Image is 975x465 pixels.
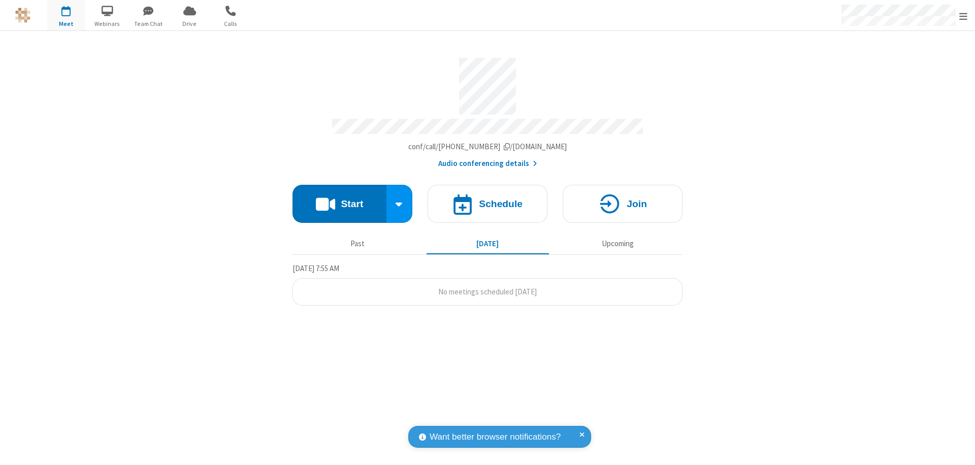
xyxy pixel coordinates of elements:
[950,439,967,458] iframe: Chat
[292,262,682,306] section: Today's Meetings
[438,287,537,296] span: No meetings scheduled [DATE]
[557,234,679,253] button: Upcoming
[428,185,547,223] button: Schedule
[408,141,567,153] button: Copy my meeting room linkCopy my meeting room link
[627,199,647,209] h4: Join
[292,263,339,273] span: [DATE] 7:55 AM
[563,185,682,223] button: Join
[341,199,363,209] h4: Start
[88,19,126,28] span: Webinars
[408,142,567,151] span: Copy my meeting room link
[427,234,549,253] button: [DATE]
[212,19,250,28] span: Calls
[386,185,413,223] div: Start conference options
[479,199,523,209] h4: Schedule
[292,185,386,223] button: Start
[430,430,561,444] span: Want better browser notifications?
[15,8,30,23] img: QA Selenium DO NOT DELETE OR CHANGE
[47,19,85,28] span: Meet
[297,234,419,253] button: Past
[438,158,537,170] button: Audio conferencing details
[292,50,682,170] section: Account details
[129,19,168,28] span: Team Chat
[171,19,209,28] span: Drive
